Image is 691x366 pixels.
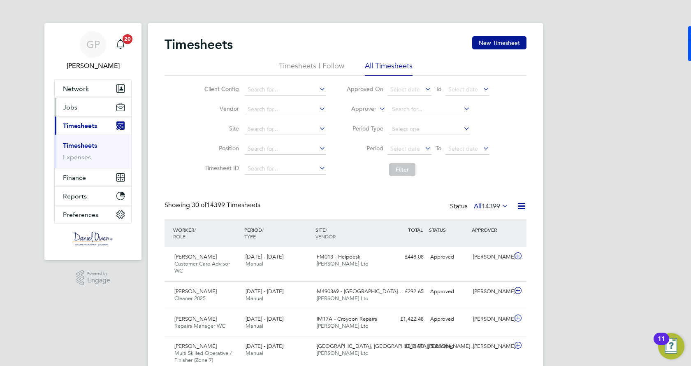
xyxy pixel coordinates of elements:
span: Manual [246,295,263,302]
label: All [474,202,508,210]
a: Go to home page [54,232,132,245]
span: [PERSON_NAME] Ltd [317,260,369,267]
span: To [433,143,444,154]
label: Timesheet ID [202,164,239,172]
span: / [262,226,264,233]
button: New Timesheet [472,36,526,49]
div: [PERSON_NAME] [470,250,512,264]
input: Search for... [389,104,470,115]
span: VENDOR [315,233,336,240]
button: Timesheets [55,117,131,135]
span: [PERSON_NAME] [174,343,217,350]
a: Powered byEngage [76,270,111,286]
span: Preferences [63,211,98,219]
li: Timesheets I Follow [279,61,344,76]
input: Search for... [245,163,326,175]
span: Select date [390,86,420,93]
span: [DATE] - [DATE] [246,315,283,322]
span: Timesheets [63,122,97,130]
span: FM013 - Helpdesk [317,253,360,260]
button: Network [55,79,131,98]
span: 14399 Timesheets [192,201,260,209]
div: APPROVER [470,222,512,237]
label: Period [346,145,383,152]
span: Network [63,85,89,93]
label: Period Type [346,125,383,132]
span: M490369 - [GEOGRAPHIC_DATA]… [317,288,403,295]
span: Manual [246,322,263,329]
span: / [194,226,196,233]
label: Site [202,125,239,132]
span: Powered by [87,270,110,277]
span: Manual [246,350,263,357]
label: Approved On [346,85,383,93]
span: Select date [448,86,478,93]
span: [DATE] - [DATE] [246,343,283,350]
span: Repairs Manager WC [174,322,225,329]
div: £1,422.48 [384,312,427,326]
div: 11 [658,339,665,350]
span: Select date [390,145,420,152]
span: / [325,226,327,233]
input: Select one [389,124,470,135]
div: PERIOD [242,222,313,244]
input: Search for... [245,104,326,115]
a: Timesheets [63,142,97,149]
button: Jobs [55,98,131,116]
a: Expenses [63,153,91,161]
span: [PERSON_NAME] Ltd [317,322,369,329]
label: Client Config [202,85,239,93]
span: To [433,84,444,94]
span: [PERSON_NAME] [174,315,217,322]
div: £448.08 [384,250,427,264]
span: [PERSON_NAME] [174,288,217,295]
span: [DATE] - [DATE] [246,288,283,295]
img: danielowen-logo-retina.png [72,232,114,245]
span: 14399 [482,202,500,210]
div: Showing [165,201,262,210]
div: £814.00 [384,340,427,353]
span: [GEOGRAPHIC_DATA], [GEOGRAPHIC_DATA][PERSON_NAME]… [317,343,475,350]
div: Approved [427,250,470,264]
span: 30 of [192,201,206,209]
span: Finance [63,174,86,182]
span: IM17A - Croydon Repairs [317,315,377,322]
span: Gemma Phillips [54,61,132,71]
input: Search for... [245,124,326,135]
button: Reports [55,187,131,205]
span: ROLE [173,233,186,240]
button: Finance [55,168,131,186]
span: Manual [246,260,263,267]
span: Reports [63,192,87,200]
a: GP[PERSON_NAME] [54,31,132,71]
span: TYPE [244,233,256,240]
span: [PERSON_NAME] Ltd [317,295,369,302]
span: Jobs [63,103,77,111]
div: Approved [427,312,470,326]
a: 20 [112,31,129,58]
span: GP [86,39,100,50]
label: Approver [339,105,376,113]
span: [PERSON_NAME] [174,253,217,260]
span: Engage [87,277,110,284]
button: Open Resource Center, 11 new notifications [658,333,684,359]
div: WORKER [171,222,242,244]
span: TOTAL [408,226,423,233]
label: Position [202,145,239,152]
button: Filter [389,163,415,176]
div: [PERSON_NAME] [470,312,512,326]
span: Cleaner 2025 [174,295,206,302]
div: Submitted [427,340,470,353]
span: 20 [123,34,132,44]
h2: Timesheets [165,36,233,53]
span: Select date [448,145,478,152]
span: [DATE] - [DATE] [246,253,283,260]
button: Preferences [55,205,131,224]
div: STATUS [427,222,470,237]
div: Status [450,201,510,212]
label: Vendor [202,105,239,112]
input: Search for... [245,84,326,96]
span: Multi Skilled Operative / Finisher (Zone 7) [174,350,232,364]
nav: Main navigation [44,23,141,260]
div: £292.65 [384,285,427,298]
